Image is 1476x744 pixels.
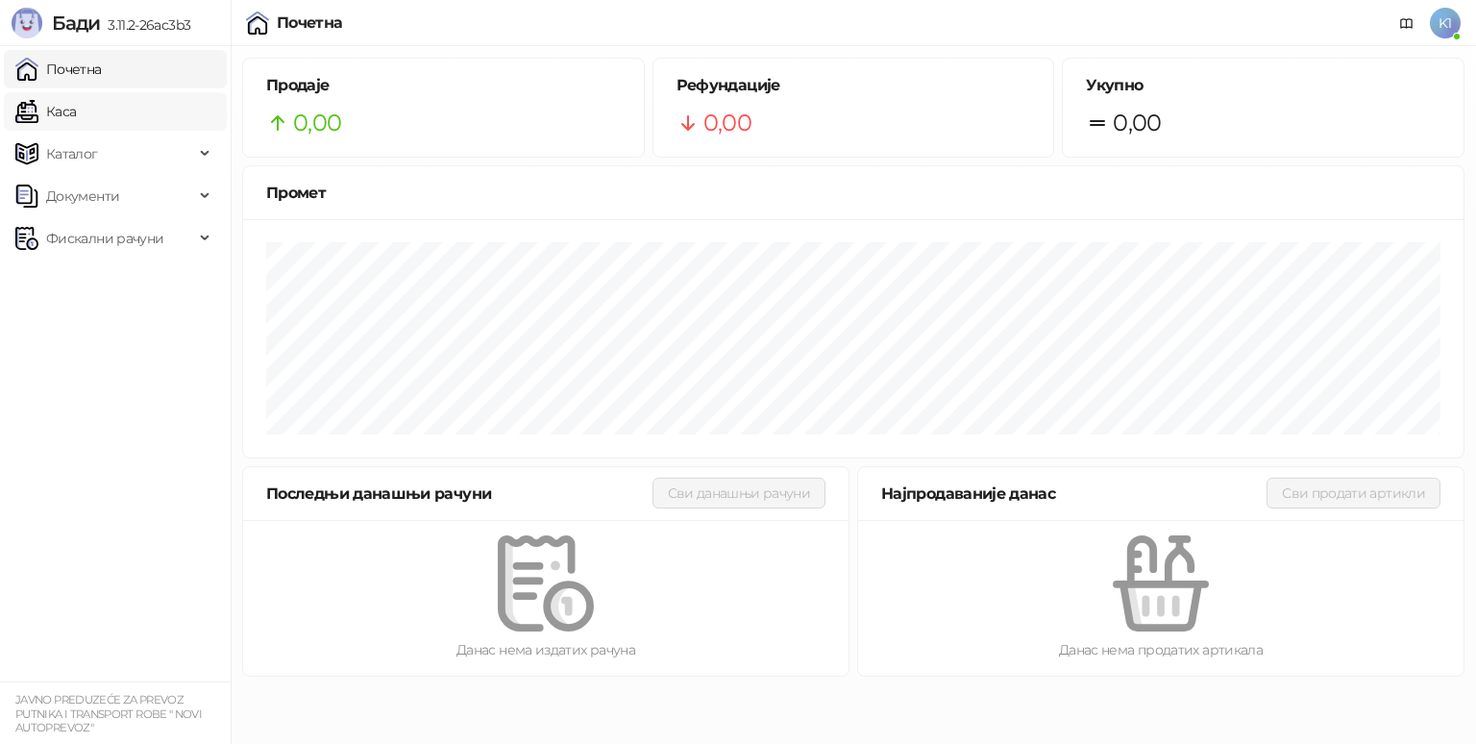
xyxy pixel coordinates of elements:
h5: Укупно [1086,74,1440,97]
a: Почетна [15,50,102,88]
span: 0,00 [1113,105,1161,141]
span: 3.11.2-26ac3b3 [100,16,190,34]
div: Последњи данашњи рачуни [266,482,652,506]
h5: Рефундације [676,74,1031,97]
span: Фискални рачуни [46,219,163,258]
button: Сви продати артикли [1267,478,1440,508]
h5: Продаје [266,74,621,97]
a: Документација [1391,8,1422,38]
div: Почетна [277,15,343,31]
a: Каса [15,92,76,131]
div: Данас нема продатих артикала [889,639,1433,660]
span: 0,00 [703,105,751,141]
div: Најпродаваније данас [881,482,1267,506]
button: Сви данашњи рачуни [652,478,825,508]
span: Каталог [46,135,98,173]
div: Промет [266,181,1440,205]
img: Logo [12,8,42,38]
small: JAVNO PREDUZEĆE ZA PREVOZ PUTNIKA I TRANSPORT ROBE " NOVI AUTOPREVOZ" [15,693,202,734]
span: 0,00 [293,105,341,141]
span: Документи [46,177,119,215]
span: K1 [1430,8,1461,38]
div: Данас нема издатих рачуна [274,639,818,660]
span: Бади [52,12,100,35]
